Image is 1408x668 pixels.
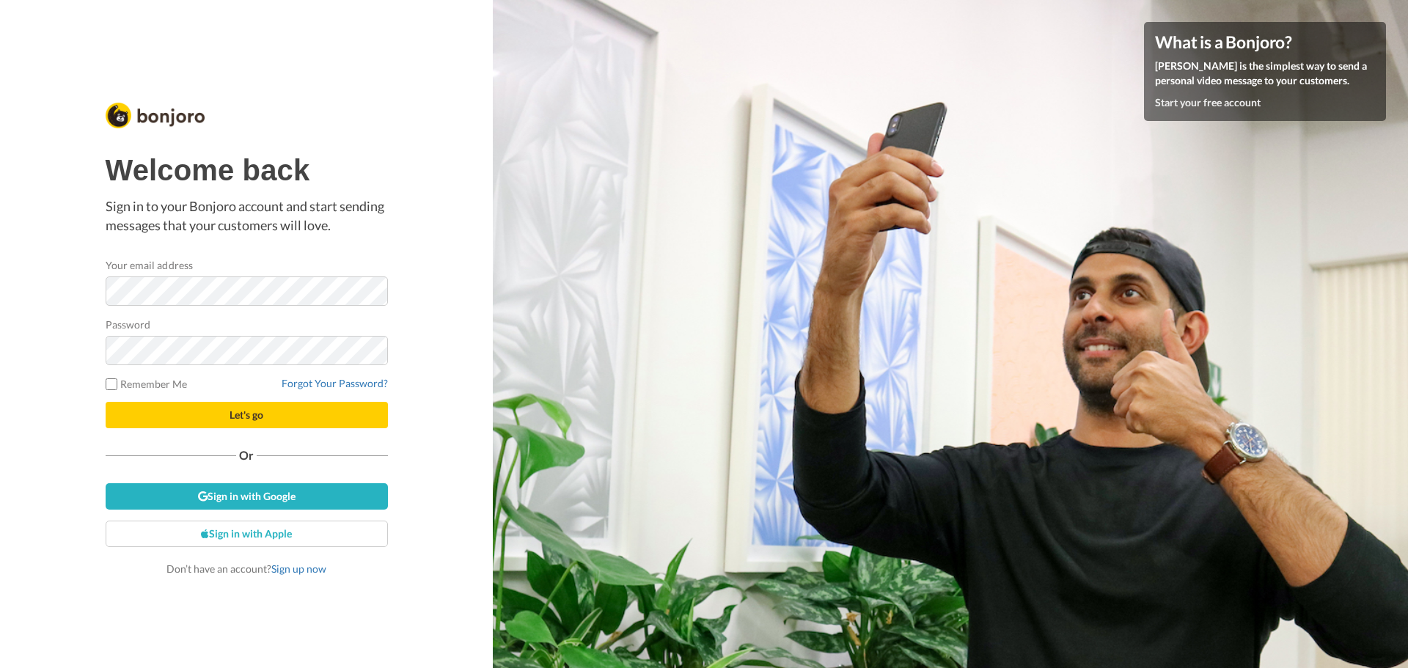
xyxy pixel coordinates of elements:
a: Sign up now [271,562,326,575]
a: Start your free account [1155,96,1261,109]
a: Forgot Your Password? [282,377,388,389]
span: Let's go [230,408,263,421]
label: Password [106,317,151,332]
span: Don’t have an account? [166,562,326,575]
p: Sign in to your Bonjoro account and start sending messages that your customers will love. [106,197,388,235]
label: Remember Me [106,376,188,392]
h1: Welcome back [106,154,388,186]
label: Your email address [106,257,193,273]
span: Or [236,450,257,460]
input: Remember Me [106,378,117,390]
a: Sign in with Google [106,483,388,510]
a: Sign in with Apple [106,521,388,547]
button: Let's go [106,402,388,428]
p: [PERSON_NAME] is the simplest way to send a personal video message to your customers. [1155,59,1375,88]
h4: What is a Bonjoro? [1155,33,1375,51]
